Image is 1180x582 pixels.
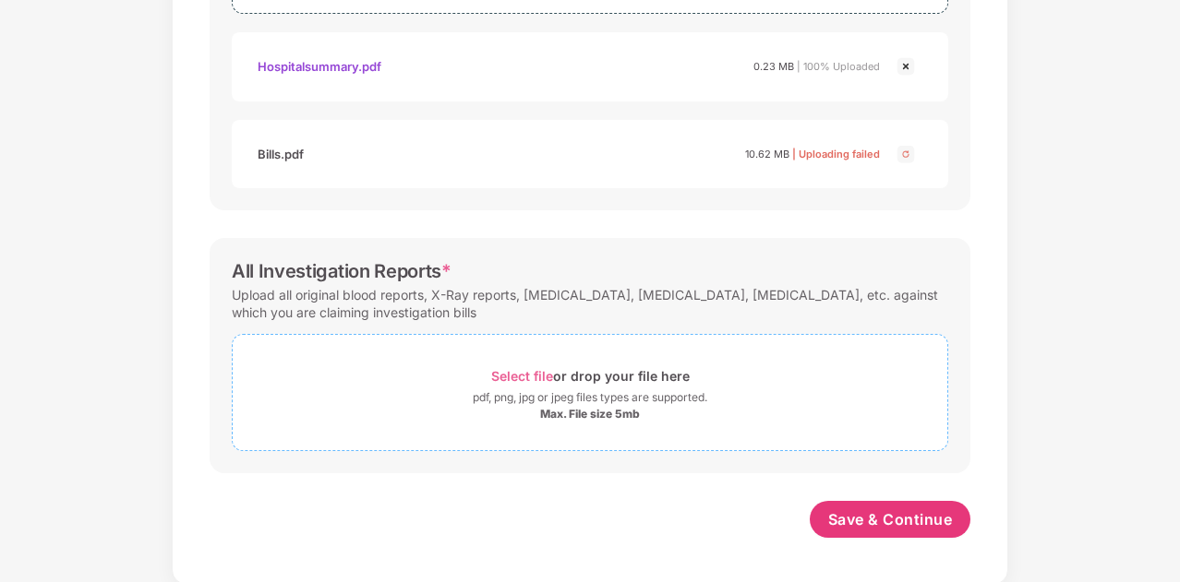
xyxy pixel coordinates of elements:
[491,368,553,384] span: Select file
[540,407,640,422] div: Max. File size 5mb
[753,60,794,73] span: 0.23 MB
[258,138,304,170] div: Bills.pdf
[828,509,953,529] span: Save & Continue
[473,388,707,407] div: pdf, png, jpg or jpeg files types are supported.
[792,148,880,160] span: | Uploading failed
[258,51,381,82] div: Hospitalsummary.pdf
[232,260,452,282] div: All Investigation Reports
[745,148,789,160] span: 10.62 MB
[491,363,690,388] div: or drop your file here
[232,282,948,325] div: Upload all original blood reports, X-Ray reports, [MEDICAL_DATA], [MEDICAL_DATA], [MEDICAL_DATA],...
[797,60,880,73] span: | 100% Uploaded
[810,501,971,538] button: Save & Continue
[233,349,947,436] span: Select fileor drop your file herepdf, png, jpg or jpeg files types are supported.Max. File size 5mb
[895,143,917,165] img: svg+xml;base64,PHN2ZyBpZD0iQ3Jvc3MtMjR4MjQiIHhtbG5zPSJodHRwOi8vd3d3LnczLm9yZy8yMDAwL3N2ZyIgd2lkdG...
[895,55,917,77] img: svg+xml;base64,PHN2ZyBpZD0iQ3Jvc3MtMjR4MjQiIHhtbG5zPSJodHRwOi8vd3d3LnczLm9yZy8yMDAwL3N2ZyIgd2lkdG...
